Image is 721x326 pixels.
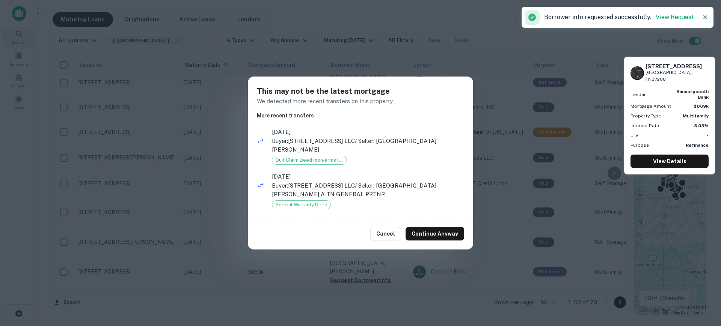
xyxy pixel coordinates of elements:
[676,89,709,99] strong: bancorpsouth bank
[630,113,661,119] p: Property Type
[630,91,646,98] p: Lender
[683,113,709,119] strong: Multifamily
[272,201,330,209] span: Special Warranty Deed
[630,132,638,139] p: LTV
[272,181,464,199] p: Buyer: [STREET_ADDRESS] LLC / Seller: [GEOGRAPHIC_DATA][PERSON_NAME] A TN GENERAL PRTNR
[406,227,464,240] button: Continue Anyway
[683,242,721,278] iframe: Chat Widget
[707,133,709,138] strong: -
[630,103,671,110] p: Mortgage Amount
[272,156,347,164] span: Quit Claim Deed (non-arms length)
[630,155,709,168] a: View Details
[272,156,347,165] div: Quit Claim Deed (non-arms length)
[694,123,709,128] strong: 3.93%
[686,143,709,148] strong: Refinance
[646,63,709,70] h6: [STREET_ADDRESS]
[272,137,464,154] p: Buyer: [STREET_ADDRESS] LLC / Seller: [GEOGRAPHIC_DATA][PERSON_NAME]
[630,122,659,129] p: Interest Rate
[257,111,464,120] h6: More recent transfers
[272,172,464,181] span: [DATE]
[370,227,401,240] button: Cancel
[272,200,331,209] div: Special Warranty Deed
[257,86,464,97] h5: This may not be the latest mortgage
[544,13,694,22] p: Borrower info requested successfully.
[630,142,649,149] p: Purpose
[656,14,694,21] a: View Request
[257,97,464,106] p: We detected more recent transfers on this property.
[694,104,709,109] strong: $869k
[646,69,709,83] p: [GEOGRAPHIC_DATA], TN37208
[272,128,464,137] span: [DATE]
